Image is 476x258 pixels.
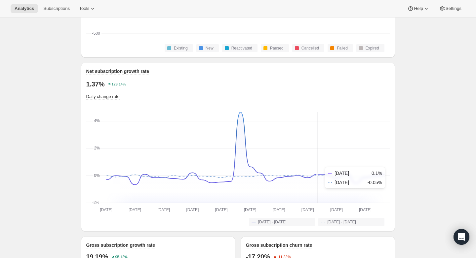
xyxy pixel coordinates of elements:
span: Reactivated [231,46,252,51]
div: Open Intercom Messenger [454,229,469,245]
text: [DATE] [301,208,314,212]
text: [DATE] [244,208,256,212]
span: Daily change rate [86,94,120,99]
span: New [206,46,214,51]
p: 1.37% [86,80,105,88]
span: Settings [446,6,461,11]
span: Gross subscription growth rate [86,242,155,248]
button: New [196,44,219,52]
button: Tools [75,4,100,13]
button: Analytics [11,4,38,13]
text: [DATE] [359,208,372,212]
text: 0% [94,173,100,178]
text: 2% [94,146,100,150]
text: [DATE] [100,208,112,212]
span: Paused [270,46,284,51]
span: Expired [366,46,379,51]
button: Cancelled [292,44,324,52]
span: Help [414,6,423,11]
span: Analytics [15,6,34,11]
text: 4% [94,118,100,123]
span: Net subscription growth rate [86,69,149,74]
button: [DATE] - [DATE] [249,218,315,226]
span: Cancelled [301,46,319,51]
button: Paused [261,44,289,52]
span: Tools [79,6,89,11]
span: [DATE] - [DATE] [328,219,356,225]
span: Gross subscription churn rate [246,242,312,248]
span: Existing [174,46,188,51]
button: Subscriptions [39,4,74,13]
span: Failed [337,46,348,51]
text: 123.14% [112,82,126,86]
text: -2% [92,200,99,205]
text: [DATE] [215,208,227,212]
text: [DATE] [330,208,342,212]
span: Subscriptions [43,6,70,11]
text: -500 [92,31,100,36]
button: [DATE] - [DATE] [318,218,384,226]
button: Help [403,4,433,13]
text: [DATE] [157,208,170,212]
button: Expired [356,44,384,52]
text: [DATE] [186,208,199,212]
span: [DATE] - [DATE] [258,219,287,225]
button: Settings [435,4,465,13]
button: Failed [328,44,353,52]
button: Existing [165,44,193,52]
text: [DATE] [272,208,285,212]
text: [DATE] [129,208,141,212]
button: Reactivated [222,44,258,52]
